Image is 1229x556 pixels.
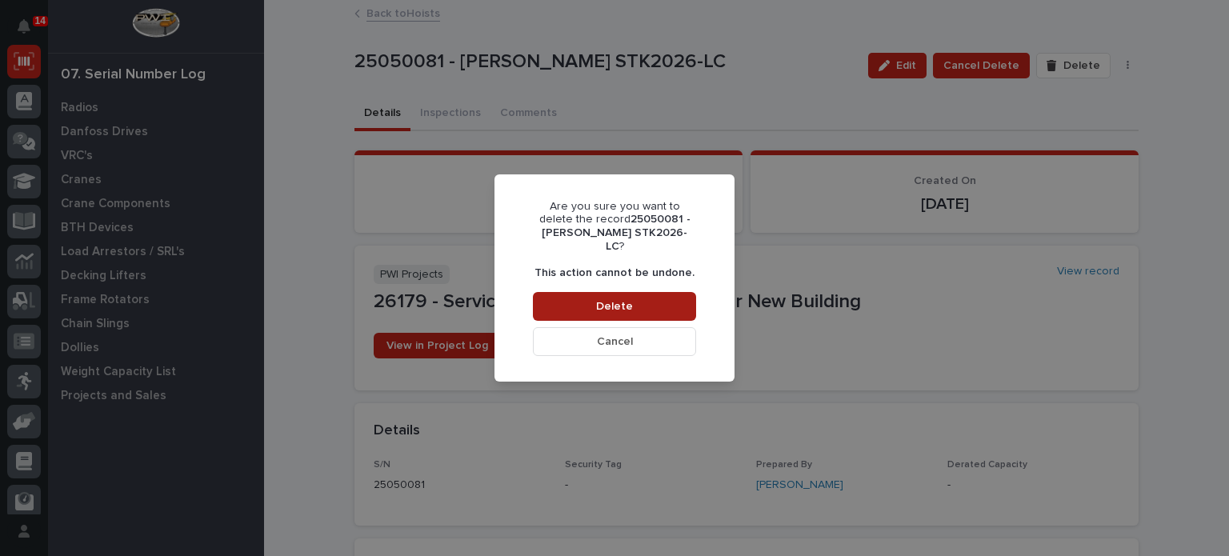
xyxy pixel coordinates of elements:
[533,327,696,356] button: Cancel
[596,299,633,314] span: Delete
[533,292,696,321] button: Delete
[597,334,633,349] span: Cancel
[534,266,695,280] p: This action cannot be undone.
[533,200,696,254] p: Are you sure you want to delete the record ?
[542,214,691,252] b: 25050081 - [PERSON_NAME] STK2026-LC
